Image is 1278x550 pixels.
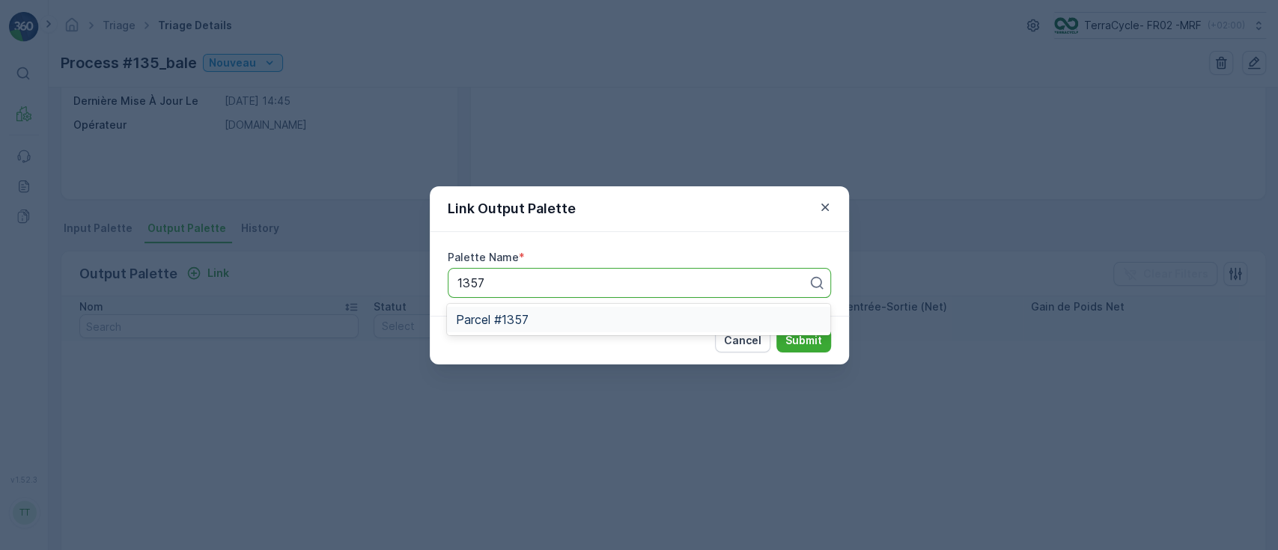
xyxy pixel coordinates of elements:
button: Cancel [715,329,770,352]
p: Submit [785,333,822,348]
span: Parcel #1357 [456,313,529,326]
label: Palette Name [448,251,519,263]
button: Submit [776,329,831,352]
p: Link Output Palette [448,198,576,219]
p: Cancel [724,333,761,348]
